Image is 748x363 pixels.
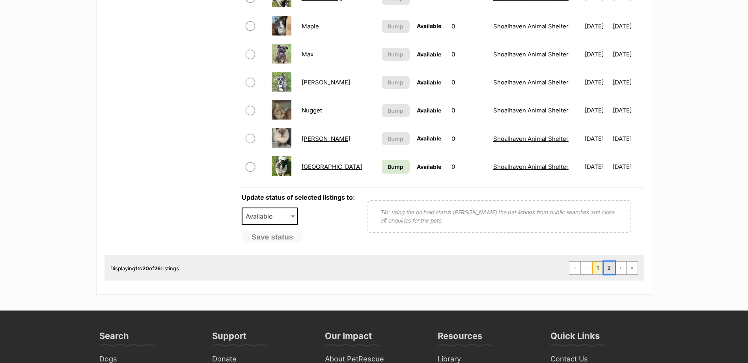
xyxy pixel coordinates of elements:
[417,163,441,170] span: Available
[448,125,489,152] td: 0
[613,41,643,68] td: [DATE]
[613,13,643,40] td: [DATE]
[569,262,580,274] span: First page
[325,330,372,346] h3: Our Impact
[582,153,612,180] td: [DATE]
[493,79,569,86] a: Shoalhaven Animal Shelter
[302,135,350,142] a: [PERSON_NAME]
[142,265,149,271] strong: 20
[613,97,643,124] td: [DATE]
[613,69,643,96] td: [DATE]
[417,22,441,29] span: Available
[242,193,355,201] label: Update status of selected listings to:
[212,330,246,346] h3: Support
[382,132,410,145] button: Bump
[582,97,612,124] td: [DATE]
[382,48,410,61] button: Bump
[448,41,489,68] td: 0
[382,104,410,117] button: Bump
[302,79,350,86] a: [PERSON_NAME]
[493,51,569,58] a: Shoalhaven Animal Shelter
[448,97,489,124] td: 0
[493,107,569,114] a: Shoalhaven Animal Shelter
[417,51,441,58] span: Available
[388,163,403,171] span: Bump
[380,208,619,225] p: Tip: using the on hold status [PERSON_NAME] the pet listings from public searches and close off e...
[302,107,322,114] a: Nugget
[493,22,569,30] a: Shoalhaven Animal Shelter
[448,153,489,180] td: 0
[582,13,612,40] td: [DATE]
[627,262,638,274] a: Last page
[448,69,489,96] td: 0
[613,153,643,180] td: [DATE]
[242,211,280,222] span: Available
[493,135,569,142] a: Shoalhaven Animal Shelter
[388,107,403,115] span: Bump
[388,135,403,143] span: Bump
[550,330,600,346] h3: Quick Links
[581,262,592,274] span: Previous page
[417,107,441,114] span: Available
[388,78,403,86] span: Bump
[110,265,179,271] span: Displaying to of Listings
[388,50,403,58] span: Bump
[615,262,626,274] a: Next page
[613,125,643,152] td: [DATE]
[99,330,129,346] h3: Search
[135,265,138,271] strong: 1
[569,261,638,275] nav: Pagination
[302,22,319,30] a: Maple
[382,160,410,174] a: Bump
[382,76,410,89] button: Bump
[438,330,482,346] h3: Resources
[493,163,569,170] a: Shoalhaven Animal Shelter
[242,208,298,225] span: Available
[242,231,303,243] button: Save status
[582,41,612,68] td: [DATE]
[448,13,489,40] td: 0
[417,79,441,86] span: Available
[582,69,612,96] td: [DATE]
[417,135,441,142] span: Available
[388,22,403,30] span: Bump
[302,51,313,58] a: Max
[592,262,603,274] span: Page 1
[154,265,160,271] strong: 26
[604,262,615,274] a: Page 2
[582,125,612,152] td: [DATE]
[382,20,410,33] button: Bump
[302,163,362,170] a: [GEOGRAPHIC_DATA]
